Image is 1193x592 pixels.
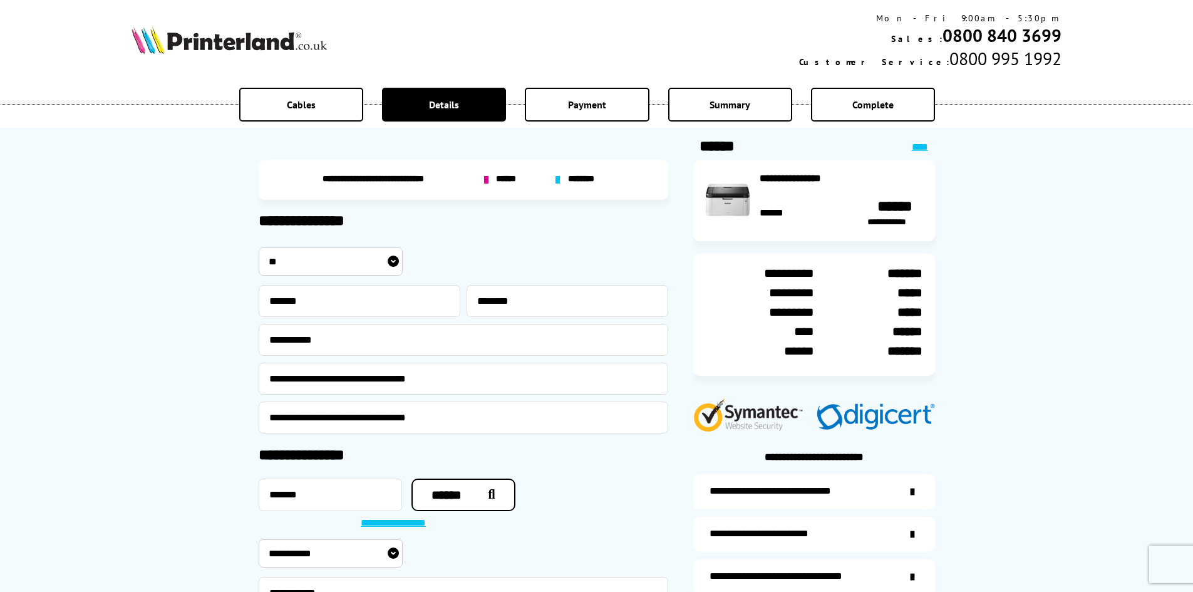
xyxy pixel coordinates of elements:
span: Summary [710,98,750,111]
a: 0800 840 3699 [943,24,1061,47]
span: Payment [568,98,606,111]
span: Customer Service: [799,56,949,68]
span: 0800 995 1992 [949,47,1061,70]
div: Mon - Fri 9:00am - 5:30pm [799,13,1061,24]
img: Printerland Logo [132,26,327,54]
span: Details [429,98,459,111]
a: additional-ink [693,474,935,509]
span: Sales: [891,33,943,44]
a: items-arrive [693,517,935,552]
span: Cables [287,98,316,111]
span: Complete [852,98,894,111]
